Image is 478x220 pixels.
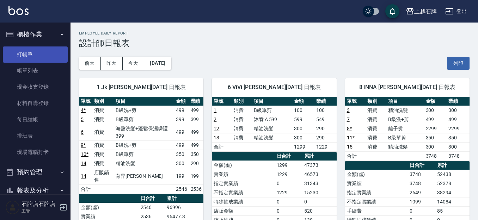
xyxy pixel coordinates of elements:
td: 599 [292,115,314,124]
td: 2299 [447,124,470,133]
h5: 石牌店石牌店 [22,201,57,208]
td: B級單剪 [252,106,293,115]
td: 不指定實業績 [212,188,275,197]
a: 材料自購登錄 [3,95,68,111]
td: 100 [314,106,337,115]
td: 0 [275,197,303,206]
td: 不指定實業績 [345,197,408,206]
td: B級洗+剪 [114,106,174,115]
td: 指定實業績 [345,188,408,197]
td: 消費 [92,150,114,159]
a: 15 [347,144,353,150]
button: 預約管理 [3,163,68,181]
td: 399 [174,115,189,124]
td: 合計 [79,184,92,194]
td: 3748 [424,151,447,161]
a: 14 [81,161,86,166]
th: 金額 [174,97,189,106]
td: 1099 [408,197,436,206]
td: 46573 [302,170,337,179]
td: 499 [174,124,189,140]
a: 5 [81,117,84,122]
button: 今天 [123,57,145,70]
td: 消費 [232,124,252,133]
th: 項目 [252,97,293,106]
th: 項目 [386,97,424,106]
td: 300 [424,142,447,151]
td: 合計 [212,142,232,151]
button: 列印 [447,57,470,70]
h2: Employee Daily Report [79,31,470,36]
button: 前天 [79,57,101,70]
td: 精油洗髮 [386,142,424,151]
a: 12 [214,126,219,131]
td: 消費 [232,106,252,115]
td: B級單剪 [114,115,174,124]
td: 300 [292,124,314,133]
td: 300 [174,159,189,168]
th: 累計 [302,152,337,161]
td: 499 [447,115,470,124]
td: 520 [302,206,337,215]
td: 消費 [366,133,386,142]
td: 499 [189,140,204,150]
td: 0 [302,197,337,206]
td: 499 [424,115,447,124]
td: 0 [275,179,303,188]
td: 消費 [92,159,114,168]
th: 日合計 [139,194,165,203]
span: 1 Jk [PERSON_NAME][DATE] 日報表 [87,84,195,91]
th: 單號 [345,97,366,106]
td: 2546 [139,203,165,212]
td: 290 [314,133,337,142]
td: 消費 [366,115,386,124]
h3: 設計師日報表 [79,38,470,48]
td: 499 [174,106,189,115]
button: [DATE] [144,57,171,70]
a: 7 [347,117,350,122]
th: 業績 [447,97,470,106]
button: 報表及分析 [3,181,68,200]
div: 上越石牌 [414,7,437,16]
td: 手續費 [345,206,408,215]
a: 3 [347,107,350,113]
th: 類別 [366,97,386,106]
td: 店販金額 [212,206,275,215]
th: 日合計 [408,161,436,170]
a: 現場電腦打卡 [3,144,68,160]
td: 精油洗髮 [114,159,174,168]
th: 單號 [79,97,92,106]
td: 499 [174,140,189,150]
td: 消費 [232,133,252,142]
td: 0 [408,206,436,215]
td: 199 [174,168,189,184]
td: 100 [292,106,314,115]
td: 31343 [302,179,337,188]
td: 300 [424,106,447,115]
td: 350 [174,150,189,159]
td: 52378 [435,179,470,188]
td: B級洗+剪 [114,140,174,150]
td: 海鹽洗髮+蓬鬆保濕瞬護399 [114,124,174,140]
td: 消費 [92,106,114,115]
th: 日合計 [275,152,303,161]
th: 單號 [212,97,232,106]
td: 199 [189,168,204,184]
td: 3748 [408,179,436,188]
th: 業績 [189,97,204,106]
th: 累計 [435,161,470,170]
span: 6 ViVi [PERSON_NAME][DATE] 日報表 [220,84,328,91]
th: 金額 [424,97,447,106]
a: 2 [214,117,216,122]
td: 2546 [174,184,189,194]
td: 1299 [275,161,303,170]
a: 打帳單 [3,46,68,63]
td: 消費 [366,142,386,151]
td: 52438 [435,170,470,179]
th: 累計 [165,194,203,203]
a: 14 [81,173,86,179]
td: 47373 [302,161,337,170]
td: B級洗+剪 [386,115,424,124]
td: 育昇[PERSON_NAME] [114,168,174,184]
button: save [385,4,399,18]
